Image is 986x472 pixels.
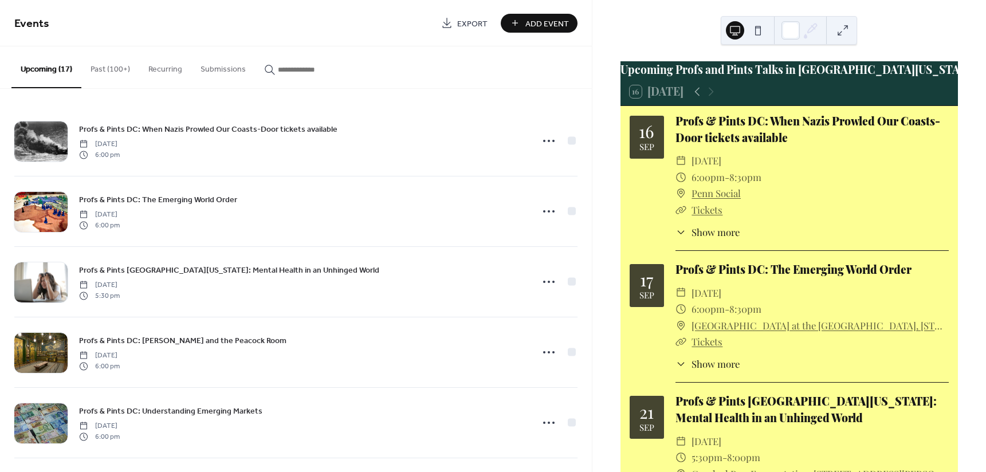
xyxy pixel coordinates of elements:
[81,46,139,87] button: Past (100+)
[139,46,191,87] button: Recurring
[692,152,721,169] span: [DATE]
[79,193,237,206] a: Profs & Pints DC: The Emerging World Order
[675,333,686,350] div: ​
[692,185,741,202] a: Penn Social
[729,301,761,317] span: 8:30pm
[675,394,937,425] a: Profs & Pints [GEOGRAPHIC_DATA][US_STATE]: Mental Health in an Unhinged World
[727,449,760,466] span: 8:00pm
[79,220,120,230] span: 6:00 pm
[692,357,740,371] span: Show more
[639,423,654,432] div: Sep
[675,152,686,169] div: ​
[675,449,686,466] div: ​
[675,202,686,218] div: ​
[191,46,255,87] button: Submissions
[692,301,725,317] span: 6:00pm
[79,124,337,136] span: Profs & Pints DC: When Nazis Prowled Our Coasts-Door tickets available
[501,14,578,33] button: Add Event
[675,169,686,186] div: ​
[675,262,912,277] a: Profs & Pints DC: The Emerging World Order
[725,301,729,317] span: -
[79,123,337,136] a: Profs & Pints DC: When Nazis Prowled Our Coasts-Door tickets available
[692,433,721,450] span: [DATE]
[14,13,49,35] span: Events
[620,61,958,78] div: Upcoming Profs and Pints Talks in [GEOGRAPHIC_DATA][US_STATE]
[675,225,740,239] button: ​Show more
[79,194,237,206] span: Profs & Pints DC: The Emerging World Order
[675,185,686,202] div: ​
[79,361,120,371] span: 6:00 pm
[692,335,722,348] a: Tickets
[722,449,727,466] span: -
[79,406,262,418] span: Profs & Pints DC: Understanding Emerging Markets
[639,123,654,140] div: 16
[79,431,120,442] span: 6:00 pm
[692,225,740,239] span: Show more
[675,301,686,317] div: ​
[639,143,654,151] div: Sep
[79,290,120,301] span: 5:30 pm
[457,18,488,30] span: Export
[675,225,686,239] div: ​
[639,291,654,300] div: Sep
[79,280,120,290] span: [DATE]
[692,317,949,334] a: [GEOGRAPHIC_DATA] at the [GEOGRAPHIC_DATA], [STREET_ADDRESS][US_STATE][US_STATE]
[675,113,940,145] a: Profs & Pints DC: When Nazis Prowled Our Coasts-Door tickets available
[79,150,120,160] span: 6:00 pm
[675,357,686,371] div: ​
[692,285,721,301] span: [DATE]
[639,403,654,420] div: 21
[79,139,120,150] span: [DATE]
[675,317,686,334] div: ​
[692,449,722,466] span: 5:30pm
[11,46,81,88] button: Upcoming (17)
[640,271,653,288] div: 17
[79,334,286,347] a: Profs & Pints DC: [PERSON_NAME] and the Peacock Room
[675,357,740,371] button: ​Show more
[692,169,725,186] span: 6:00pm
[79,335,286,347] span: Profs & Pints DC: [PERSON_NAME] and the Peacock Room
[729,169,761,186] span: 8:30pm
[79,263,379,277] a: Profs & Pints [GEOGRAPHIC_DATA][US_STATE]: Mental Health in an Unhinged World
[433,14,496,33] a: Export
[79,265,379,277] span: Profs & Pints [GEOGRAPHIC_DATA][US_STATE]: Mental Health in an Unhinged World
[79,210,120,220] span: [DATE]
[725,169,729,186] span: -
[692,203,722,216] a: Tickets
[79,404,262,418] a: Profs & Pints DC: Understanding Emerging Markets
[79,351,120,361] span: [DATE]
[675,433,686,450] div: ​
[525,18,569,30] span: Add Event
[675,285,686,301] div: ​
[79,421,120,431] span: [DATE]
